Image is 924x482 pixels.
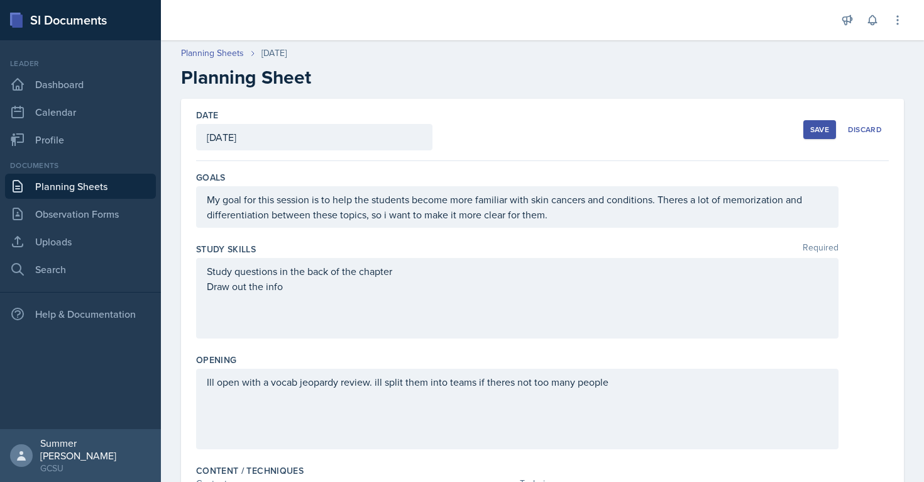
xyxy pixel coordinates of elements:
a: Observation Forms [5,201,156,227]
label: Content / Techniques [196,464,304,477]
div: [DATE] [261,47,287,60]
button: Discard [841,120,889,139]
a: Planning Sheets [181,47,244,60]
a: Profile [5,127,156,152]
div: Save [810,125,829,135]
p: My goal for this session is to help the students become more familiar with skin cancers and condi... [207,192,828,222]
label: Goals [196,171,226,184]
a: Calendar [5,99,156,125]
div: Help & Documentation [5,301,156,327]
label: Opening [196,354,236,366]
button: Save [803,120,836,139]
p: Ill open with a vocab jeopardy review. ill split them into teams if theres not too many people [207,374,828,390]
div: Summer [PERSON_NAME] [40,437,151,462]
a: Dashboard [5,72,156,97]
p: Draw out the info [207,279,828,294]
span: Required [803,243,839,255]
div: Documents [5,160,156,171]
label: Date [196,109,218,121]
label: Study Skills [196,243,256,255]
a: Planning Sheets [5,174,156,199]
h2: Planning Sheet [181,66,904,89]
div: Leader [5,58,156,69]
div: GCSU [40,462,151,474]
div: Discard [848,125,882,135]
p: Study questions in the back of the chapter [207,264,828,279]
a: Uploads [5,229,156,254]
a: Search [5,257,156,282]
